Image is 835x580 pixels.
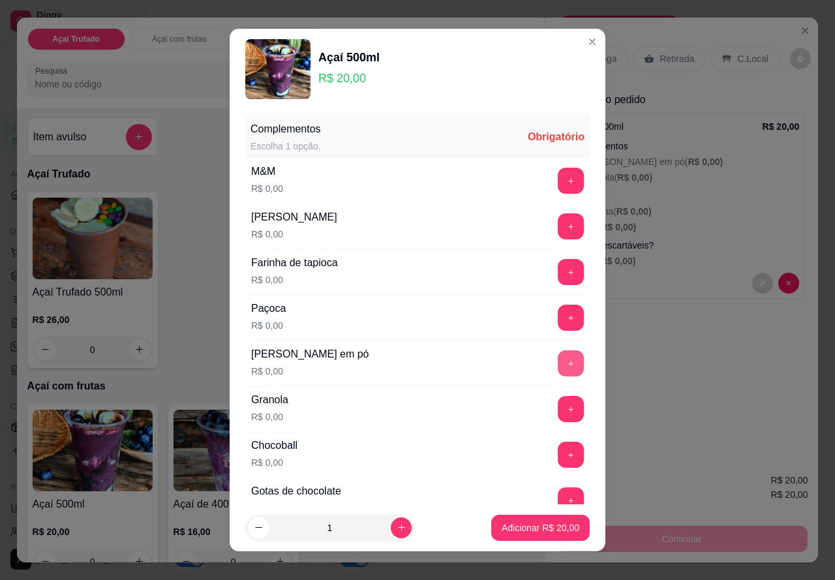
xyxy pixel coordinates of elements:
[251,456,297,469] p: R$ 0,00
[251,438,297,453] div: Chocoball
[251,483,341,499] div: Gotas de chocolate
[558,259,584,285] button: add
[251,164,283,179] div: M&M
[245,39,311,99] img: product-image
[251,301,286,316] div: Paçoca
[251,365,369,378] p: R$ 0,00
[251,319,286,332] p: R$ 0,00
[251,182,283,195] p: R$ 0,00
[251,228,337,241] p: R$ 0,00
[318,69,380,87] p: R$ 20,00
[491,515,590,541] button: Adicionar R$ 20,00
[528,129,584,145] div: Obrigatório
[502,521,579,534] p: Adicionar R$ 20,00
[251,273,338,286] p: R$ 0,00
[251,255,338,271] div: Farinha de tapioca
[558,396,584,422] button: add
[558,213,584,239] button: add
[251,502,341,515] p: R$ 0,00
[251,392,288,408] div: Granola
[391,517,412,538] button: increase-product-quantity
[250,121,321,137] div: Complementos
[558,442,584,468] button: add
[558,305,584,331] button: add
[251,410,288,423] p: R$ 0,00
[318,48,380,67] div: Açaí 500ml
[558,487,584,513] button: add
[248,517,269,538] button: decrease-product-quantity
[251,209,337,225] div: [PERSON_NAME]
[558,168,584,194] button: add
[251,346,369,362] div: [PERSON_NAME] em pó
[558,350,584,376] button: add
[582,31,603,52] button: Close
[250,140,321,153] div: Escolha 1 opção.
